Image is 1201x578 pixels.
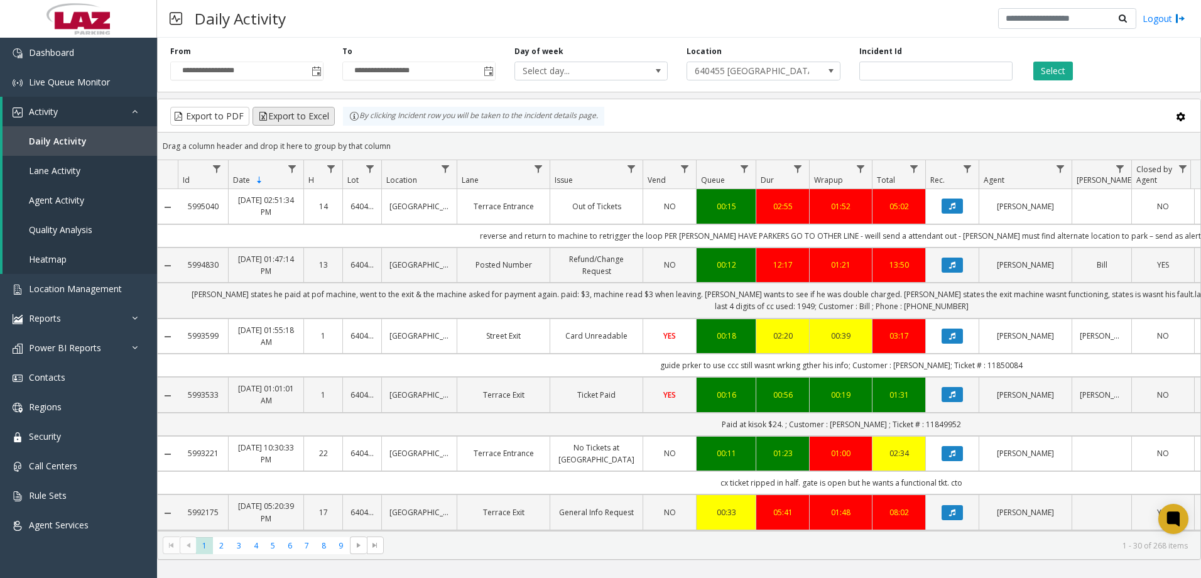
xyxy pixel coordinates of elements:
[29,430,61,442] span: Security
[558,330,635,342] a: Card Unreadable
[558,253,635,277] a: Refund/Change Request
[170,3,182,34] img: pageIcon
[1139,200,1187,212] a: NO
[462,175,479,185] span: Lane
[309,62,323,80] span: Toggle popup
[389,259,449,271] a: [GEOGRAPHIC_DATA]
[648,175,666,185] span: Vend
[704,200,748,212] a: 00:15
[651,447,688,459] a: NO
[13,78,23,88] img: 'icon'
[29,401,62,413] span: Regions
[764,259,802,271] div: 12:17
[342,46,352,57] label: To
[764,447,802,459] a: 01:23
[664,507,676,518] span: NO
[987,200,1064,212] a: [PERSON_NAME]
[312,447,335,459] a: 22
[558,200,635,212] a: Out of Tickets
[817,330,864,342] a: 00:39
[555,175,573,185] span: Issue
[514,46,563,57] label: Day of week
[1139,447,1187,459] a: NO
[959,160,976,177] a: Rec. Filter Menu
[852,160,869,177] a: Wrapup Filter Menu
[354,540,364,550] span: Go to the next page
[687,62,809,80] span: 640455 [GEOGRAPHIC_DATA]
[312,259,335,271] a: 13
[185,259,220,271] a: 5994830
[704,506,748,518] a: 00:33
[817,447,864,459] div: 01:00
[880,447,918,459] a: 02:34
[158,332,178,342] a: Collapse Details
[29,165,80,177] span: Lane Activity
[185,330,220,342] a: 5993599
[236,383,296,406] a: [DATE] 01:01:01 AM
[351,389,374,401] a: 640455
[170,107,249,126] button: Export to PDF
[298,537,315,554] span: Page 7
[530,160,547,177] a: Lane Filter Menu
[817,259,864,271] div: 01:21
[814,175,843,185] span: Wrapup
[253,107,335,126] button: Export to Excel
[386,175,417,185] span: Location
[623,160,640,177] a: Issue Filter Menu
[391,540,1188,551] kendo-pager-info: 1 - 30 of 268 items
[13,373,23,383] img: 'icon'
[264,537,281,554] span: Page 5
[29,106,58,117] span: Activity
[1175,12,1185,25] img: logout
[704,447,748,459] a: 00:11
[323,160,340,177] a: H Filter Menu
[343,107,604,126] div: By clicking Incident row you will be taken to the incident details page.
[817,506,864,518] div: 01:48
[930,175,945,185] span: Rec.
[347,175,359,185] span: Lot
[185,389,220,401] a: 5993533
[651,259,688,271] a: NO
[158,391,178,401] a: Collapse Details
[764,506,802,518] a: 05:41
[1136,164,1172,185] span: Closed by Agent
[29,253,67,265] span: Heatmap
[185,200,220,212] a: 5995040
[1139,389,1187,401] a: NO
[859,46,902,57] label: Incident Id
[987,389,1064,401] a: [PERSON_NAME]
[209,160,226,177] a: Id Filter Menu
[158,160,1200,531] div: Data table
[236,442,296,466] a: [DATE] 10:30:33 PM
[790,160,807,177] a: Dur Filter Menu
[29,342,101,354] span: Power BI Reports
[664,259,676,270] span: NO
[29,312,61,324] span: Reports
[389,447,449,459] a: [GEOGRAPHIC_DATA]
[817,200,864,212] div: 01:52
[351,259,374,271] a: 640455
[1080,330,1124,342] a: [PERSON_NAME]
[389,200,449,212] a: [GEOGRAPHIC_DATA]
[308,175,314,185] span: H
[1143,12,1185,25] a: Logout
[312,200,335,212] a: 14
[188,3,292,34] h3: Daily Activity
[764,200,802,212] div: 02:55
[1112,160,1129,177] a: Parker Filter Menu
[880,330,918,342] a: 03:17
[764,389,802,401] a: 00:56
[704,259,748,271] a: 00:12
[687,46,722,57] label: Location
[437,160,454,177] a: Location Filter Menu
[13,403,23,413] img: 'icon'
[465,506,542,518] a: Terrace Exit
[651,330,688,342] a: YES
[465,447,542,459] a: Terrace Entrance
[13,432,23,442] img: 'icon'
[764,330,802,342] a: 02:20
